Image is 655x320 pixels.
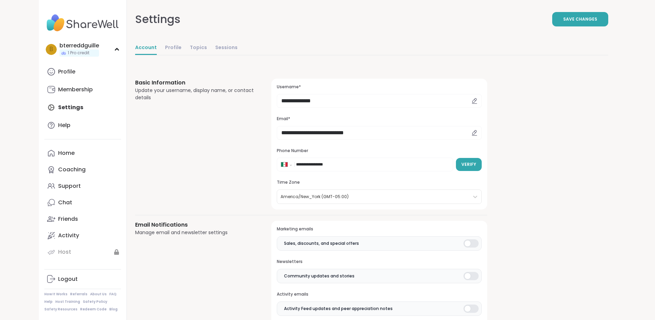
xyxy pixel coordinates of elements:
[50,45,53,54] span: b
[58,149,75,157] div: Home
[277,259,481,265] h3: Newsletters
[44,64,121,80] a: Profile
[135,229,255,236] div: Manage email and newsletter settings
[135,79,255,87] h3: Basic Information
[461,161,476,168] span: Verify
[44,244,121,260] a: Host
[58,232,79,239] div: Activity
[44,145,121,161] a: Home
[215,41,238,55] a: Sessions
[58,122,70,129] div: Help
[44,117,121,134] a: Help
[44,194,121,211] a: Chat
[135,87,255,101] div: Update your username, display name, or contact details
[135,221,255,229] h3: Email Notifications
[44,81,121,98] a: Membership
[165,41,182,55] a: Profile
[277,226,481,232] h3: Marketing emails
[44,227,121,244] a: Activity
[44,11,121,35] img: ShareWell Nav Logo
[59,42,99,49] div: bterreddguille
[70,292,87,297] a: Referrals
[190,41,207,55] a: Topics
[58,182,81,190] div: Support
[284,306,393,312] span: Activity Feed updates and peer appreciation notes
[277,116,481,122] h3: Email*
[284,240,359,247] span: Sales, discounts, and special offers
[44,292,67,297] a: How It Works
[277,292,481,297] h3: Activity emails
[90,292,107,297] a: About Us
[55,299,80,304] a: Host Training
[277,180,481,185] h3: Time Zone
[44,161,121,178] a: Coaching
[109,292,117,297] a: FAQ
[135,41,157,55] a: Account
[80,307,107,312] a: Redeem Code
[135,11,181,27] div: Settings
[44,307,77,312] a: Safety Resources
[68,50,89,56] span: 1 Pro credit
[109,307,118,312] a: Blog
[58,275,78,283] div: Logout
[58,166,86,173] div: Coaching
[284,273,354,279] span: Community updates and stories
[44,211,121,227] a: Friends
[277,148,481,154] h3: Phone Number
[58,248,71,256] div: Host
[58,68,75,76] div: Profile
[58,86,93,93] div: Membership
[456,158,482,171] button: Verify
[44,271,121,287] a: Logout
[58,199,72,206] div: Chat
[552,12,608,26] button: Save Changes
[277,84,481,90] h3: Username*
[563,16,597,22] span: Save Changes
[83,299,107,304] a: Safety Policy
[58,215,78,223] div: Friends
[44,178,121,194] a: Support
[44,299,53,304] a: Help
